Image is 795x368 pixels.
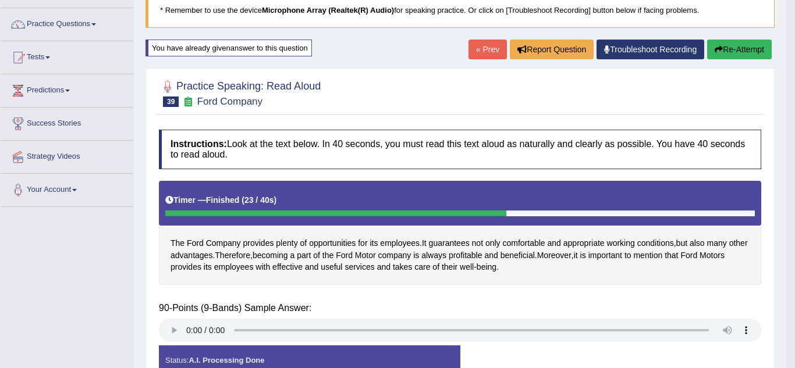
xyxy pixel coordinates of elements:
span: Click to see word definition [358,237,367,249]
small: Exam occurring question [182,97,194,108]
span: Click to see word definition [633,249,662,262]
span: Click to see word definition [477,261,496,273]
span: Click to see word definition [700,249,725,262]
b: Microphone Array (Realtek(R) Audio) [262,6,394,15]
span: Click to see word definition [377,261,391,273]
span: Click to see word definition [253,249,288,262]
span: Click to see word definition [537,249,572,262]
span: Click to see word definition [297,249,311,262]
span: Click to see word definition [607,237,635,249]
span: Click to see word definition [322,249,333,262]
span: Click to see word definition [680,249,697,262]
span: Click to see word definition [276,237,297,249]
h4: 90-Points (9-Bands) Sample Answer: [159,303,761,313]
span: Click to see word definition [305,261,318,273]
span: Click to see word definition [204,261,212,273]
a: Success Stories [1,108,133,137]
span: Click to see word definition [336,249,353,262]
small: Ford Company [197,96,262,107]
span: Click to see word definition [422,237,427,249]
span: Click to see word definition [321,261,342,273]
a: Troubleshoot Recording [597,40,704,59]
span: Click to see word definition [215,249,250,262]
a: Practice Questions [1,8,133,37]
span: Click to see word definition [574,249,578,262]
span: Click to see word definition [309,237,356,249]
span: Click to see word definition [370,237,378,249]
span: Click to see word definition [171,261,201,273]
b: ) [274,195,277,205]
span: Click to see word definition [206,237,241,249]
span: Click to see word definition [393,261,412,273]
span: Click to see word definition [272,261,303,273]
span: Click to see word definition [380,237,420,249]
a: Predictions [1,74,133,103]
span: Click to see word definition [243,237,274,249]
strong: A.I. Processing Done [189,356,264,365]
span: Click to see word definition [449,249,482,262]
span: Click to see word definition [707,237,727,249]
span: Click to see word definition [429,237,470,249]
span: Click to see word definition [414,261,430,273]
span: Click to see word definition [171,237,184,249]
span: Click to see word definition [313,249,320,262]
span: Click to see word definition [484,249,498,262]
span: Click to see word definition [501,249,535,262]
button: Re-Attempt [707,40,772,59]
b: Instructions: [171,139,227,149]
a: Your Account [1,174,133,203]
span: Click to see word definition [171,249,212,262]
h5: Timer — [165,196,276,205]
span: Click to see word definition [413,249,419,262]
span: Click to see word definition [460,261,474,273]
span: Click to see word definition [300,237,307,249]
span: Click to see word definition [580,249,586,262]
h4: Look at the text below. In 40 seconds, you must read this text aloud as naturally and clearly as ... [159,130,761,169]
span: Click to see word definition [503,237,545,249]
span: Click to see word definition [255,261,270,273]
span: Click to see word definition [421,249,446,262]
span: Click to see word definition [214,261,254,273]
span: Click to see word definition [690,237,705,249]
div: . , . , . , - . [159,181,761,285]
span: Click to see word definition [355,249,376,262]
span: Click to see word definition [345,261,374,273]
b: ( [242,195,244,205]
span: Click to see word definition [563,237,605,249]
span: Click to see word definition [442,261,457,273]
button: Report Question [510,40,594,59]
span: Click to see word definition [548,237,561,249]
a: « Prev [469,40,507,59]
span: Click to see word definition [378,249,411,262]
span: Click to see word definition [187,237,204,249]
span: Click to see word definition [485,237,501,249]
div: You have already given answer to this question [145,40,312,56]
span: Click to see word definition [472,237,483,249]
span: Click to see word definition [729,237,748,249]
b: Finished [206,195,240,205]
span: Click to see word definition [432,261,439,273]
span: Click to see word definition [588,249,622,262]
span: 39 [163,97,179,107]
b: 23 / 40s [244,195,274,205]
a: Strategy Videos [1,141,133,170]
span: Click to see word definition [665,249,678,262]
span: Click to see word definition [624,249,631,262]
span: Click to see word definition [637,237,674,249]
span: Click to see word definition [290,249,294,262]
h2: Practice Speaking: Read Aloud [159,78,321,107]
a: Tests [1,41,133,70]
span: Click to see word definition [676,237,687,249]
